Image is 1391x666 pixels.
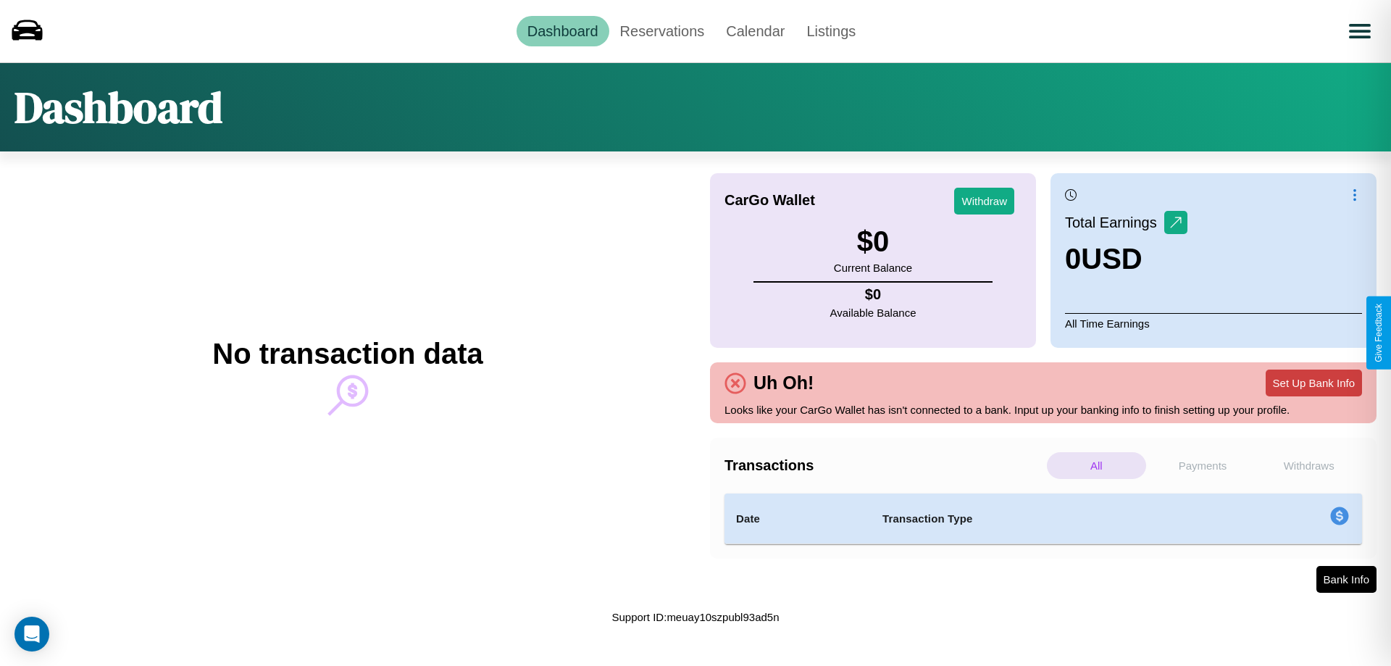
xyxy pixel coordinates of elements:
[1316,566,1377,593] button: Bank Info
[212,338,483,370] h2: No transaction data
[1065,243,1187,275] h3: 0 USD
[746,372,821,394] h4: Uh Oh!
[1259,452,1358,479] p: Withdraws
[1065,313,1362,333] p: All Time Earnings
[834,258,912,278] p: Current Balance
[736,510,859,528] h4: Date
[830,286,916,303] h4: $ 0
[14,78,222,137] h1: Dashboard
[715,16,795,46] a: Calendar
[14,617,49,652] div: Open Intercom Messenger
[1065,209,1164,236] p: Total Earnings
[724,457,1043,474] h4: Transactions
[1153,452,1253,479] p: Payments
[612,607,780,627] p: Support ID: meuay10szpubl93ad5n
[1266,370,1362,396] button: Set Up Bank Info
[954,188,1014,215] button: Withdraw
[1047,452,1146,479] p: All
[1340,11,1380,51] button: Open menu
[795,16,866,46] a: Listings
[724,400,1362,420] p: Looks like your CarGo Wallet has isn't connected to a bank. Input up your banking info to finish ...
[882,510,1211,528] h4: Transaction Type
[830,303,916,322] p: Available Balance
[834,225,912,258] h3: $ 0
[724,494,1362,544] table: simple table
[609,16,716,46] a: Reservations
[517,16,609,46] a: Dashboard
[724,192,815,209] h4: CarGo Wallet
[1374,304,1384,362] div: Give Feedback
